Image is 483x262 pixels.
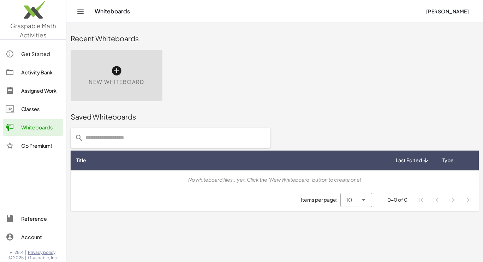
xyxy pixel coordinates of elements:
[396,157,422,164] span: Last Edited
[21,141,60,150] div: Go Premium!
[387,196,407,203] div: 0-0 of 0
[75,134,83,142] i: prepended action
[71,112,479,122] div: Saved Whiteboards
[3,82,63,99] a: Assigned Work
[76,176,473,183] div: No whiteboard files...yet. Click the "New Whiteboard" button to create one!
[3,45,63,62] a: Get Started
[8,255,24,261] span: © 2025
[301,196,340,203] span: Items per page:
[21,68,60,77] div: Activity Bank
[3,210,63,227] a: Reference
[21,105,60,113] div: Classes
[25,255,26,261] span: |
[21,86,60,95] div: Assigned Work
[28,255,58,261] span: Graspable, Inc.
[346,196,352,204] span: 10
[21,123,60,132] div: Whiteboards
[28,250,58,255] a: Privacy policy
[413,192,477,208] nav: Pagination Navigation
[76,157,86,164] span: Title
[442,157,454,164] span: Type
[89,78,144,86] span: New Whiteboard
[75,6,86,17] button: Toggle navigation
[3,64,63,81] a: Activity Bank
[420,5,475,18] button: [PERSON_NAME]
[21,50,60,58] div: Get Started
[10,22,56,39] span: Graspable Math Activities
[426,8,469,14] span: [PERSON_NAME]
[71,33,479,43] div: Recent Whiteboards
[25,250,26,255] span: |
[3,119,63,136] a: Whiteboards
[10,250,24,255] span: v1.28.4
[21,233,60,241] div: Account
[3,100,63,117] a: Classes
[3,229,63,245] a: Account
[21,214,60,223] div: Reference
